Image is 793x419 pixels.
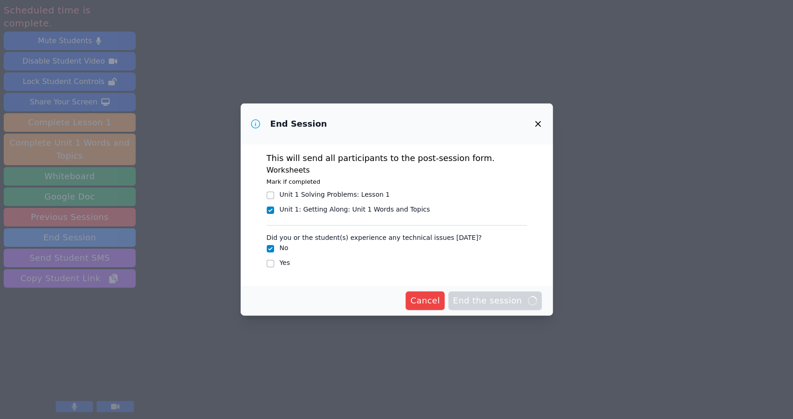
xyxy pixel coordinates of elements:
[267,229,482,243] legend: Did you or the student(s) experience any technical issues [DATE]?
[267,178,321,185] small: Mark if completed
[453,294,537,307] span: End the session
[267,165,527,176] h3: Worksheets
[410,294,440,307] span: Cancel
[280,190,390,199] div: Unit 1 Solving Problems : Lesson 1
[448,291,542,310] button: End the session
[270,118,327,129] h3: End Session
[280,205,430,214] div: Unit 1: Getting Along : Unit 1 Words and Topics
[267,152,527,165] p: This will send all participants to the post-session form.
[406,291,445,310] button: Cancel
[280,244,288,251] label: No
[280,259,290,266] label: Yes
